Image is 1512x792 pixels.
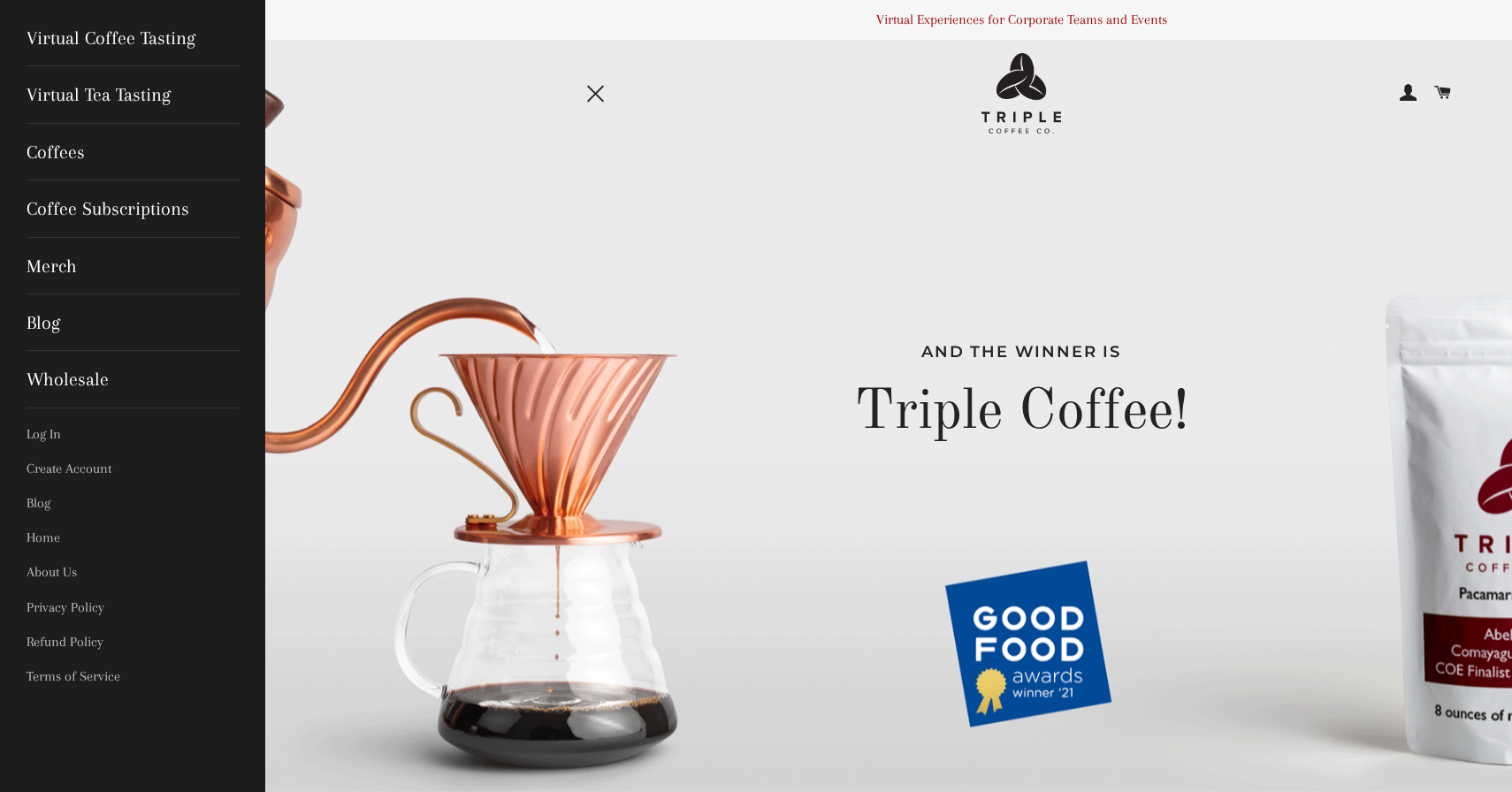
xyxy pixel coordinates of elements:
a: Terms of Service [13,659,252,694]
a: Log In [13,417,252,452]
a: Home [13,521,252,555]
h2: Triple Coffee! [592,377,1451,448]
a: About Us [13,555,252,590]
a: Virtual Tea Tasting [13,66,252,123]
a: Virtual Coffee Tasting [13,10,252,66]
a: Wholesale [13,351,252,407]
a: Coffees [13,124,252,180]
a: Blog [13,294,252,351]
a: Blog [13,486,252,521]
a: Privacy Policy [13,590,252,625]
img: Triple Coffee Co - Logo [981,53,1061,133]
a: Refund Policy [13,625,252,659]
a: Create Account [13,452,252,486]
p: And the winner is [592,339,1451,364]
a: Merch [13,238,252,294]
a: Coffee Subscriptions [13,180,252,237]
